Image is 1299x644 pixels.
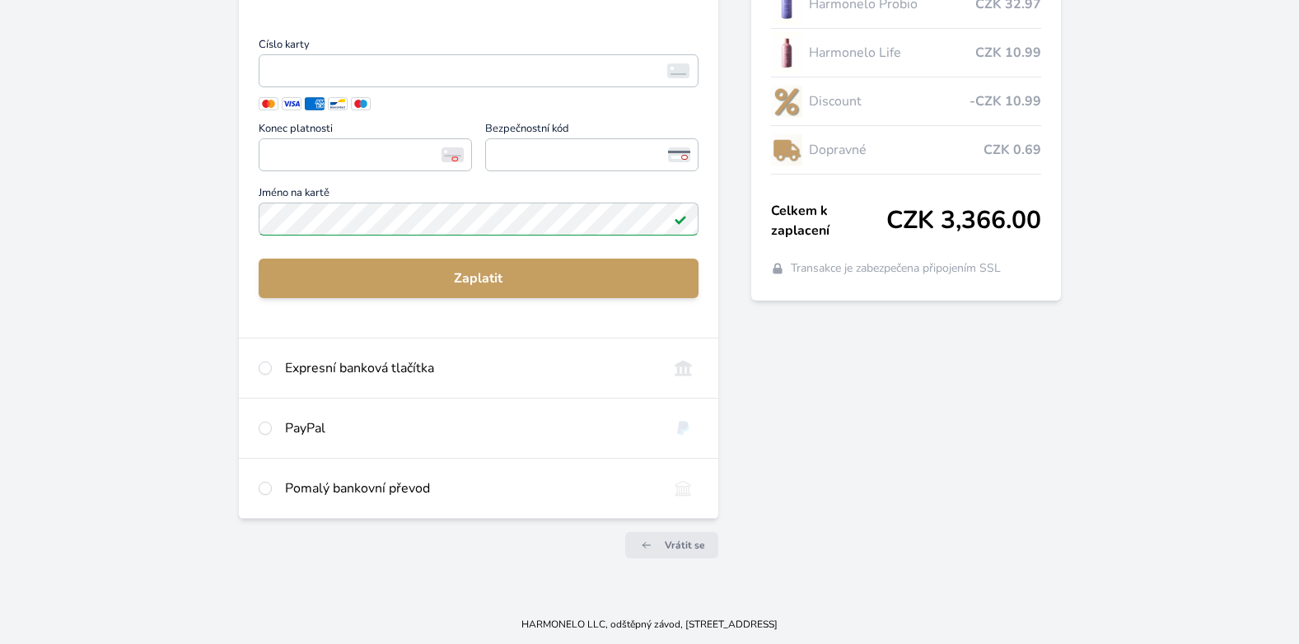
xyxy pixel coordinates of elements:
img: card [667,63,689,78]
img: bankTransfer_IBAN.svg [668,478,699,498]
span: Dopravné [809,140,983,160]
div: Expresní banková tlačítka [285,358,656,378]
img: paypal.svg [668,418,699,438]
span: Bezpečnostní kód [485,124,699,138]
img: delivery-lo.png [771,129,802,170]
div: Pomalý bankovní převod [285,478,656,498]
a: Vrátit se [625,532,718,558]
span: CZK 3,366.00 [886,206,1041,236]
span: Celkem k zaplacení [771,201,885,240]
img: onlineBanking_CZ.svg [668,358,699,378]
iframe: Iframe pro datum vypršení platnosti [266,143,465,166]
span: CZK 10.99 [975,43,1041,63]
span: -CZK 10.99 [970,91,1041,111]
span: Transakce je zabezpečena připojením SSL [791,260,1001,277]
img: Konec platnosti [442,147,464,162]
span: Vrátit se [665,539,705,552]
img: CLEAN_LIFE_se_stinem_x-lo.jpg [771,32,802,73]
div: PayPal [285,418,656,438]
img: Platné pole [674,212,687,226]
span: Číslo karty [259,40,699,54]
span: Jméno na kartě [259,188,699,203]
iframe: Iframe pro bezpečnostní kód [493,143,691,166]
span: CZK 0.69 [984,140,1041,160]
span: Konec platnosti [259,124,472,138]
input: Jméno na kartěPlatné pole [259,203,699,236]
img: discount-lo.png [771,81,802,122]
iframe: Iframe pro číslo karty [266,59,692,82]
button: Zaplatit [259,259,699,298]
span: Zaplatit [272,268,686,288]
span: Discount [809,91,969,111]
span: Harmonelo Life [809,43,974,63]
